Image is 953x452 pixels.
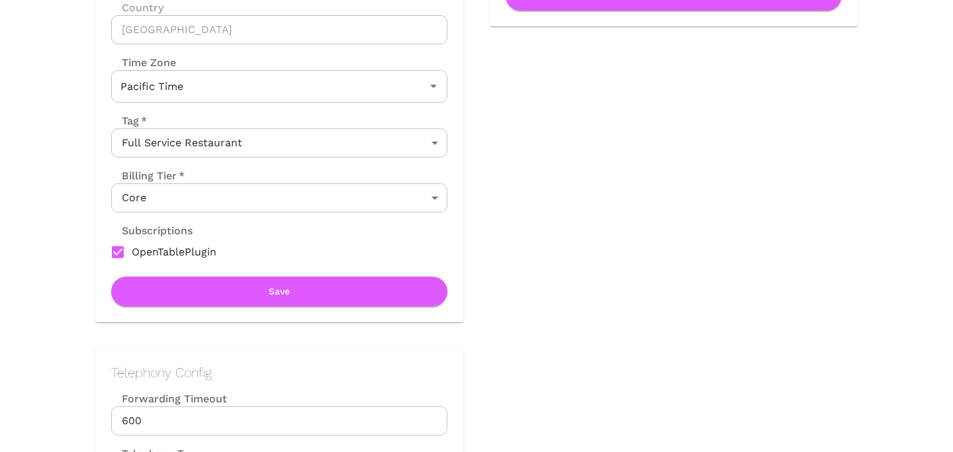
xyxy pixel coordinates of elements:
[111,128,447,158] div: Full Service Restaurant
[111,183,447,212] div: Core
[111,223,193,238] label: Subscriptions
[111,391,447,406] label: Forwarding Timeout
[111,168,185,183] label: Billing Tier
[424,77,443,95] button: Open
[111,365,447,381] h2: Telephony Config
[132,244,216,260] span: OpenTablePlugin
[111,113,147,128] label: Tag
[111,277,447,306] button: Save
[111,55,447,70] label: Time Zone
